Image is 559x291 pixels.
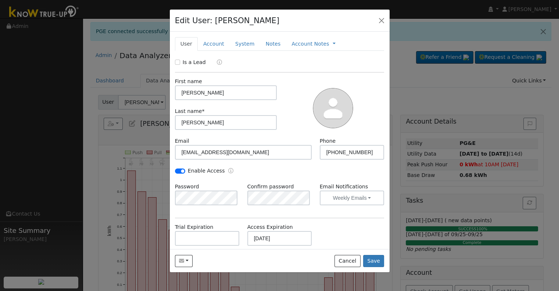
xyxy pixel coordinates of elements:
label: Confirm password [247,183,294,191]
button: Save [363,255,384,267]
button: Weekly Emails [320,191,384,205]
a: Account Notes [291,40,329,48]
button: johnlupo56@gmail.com [175,255,193,267]
button: Cancel [334,255,361,267]
a: Account [198,37,230,51]
label: Password [175,183,199,191]
label: First name [175,78,202,85]
label: Email Notifications [320,183,384,191]
span: Required [202,108,204,114]
a: Notes [260,37,286,51]
a: User [175,37,198,51]
label: Email [175,137,189,145]
label: Last name [175,107,205,115]
a: System [230,37,260,51]
h4: Edit User: [PERSON_NAME] [175,15,280,26]
label: Trial Expiration [175,223,214,231]
label: Phone [320,137,336,145]
a: Enable Access [228,167,233,175]
input: Is a Lead [175,60,180,65]
a: Lead [211,58,222,67]
label: Access Expiration [247,223,293,231]
label: Enable Access [188,167,225,175]
label: Is a Lead [183,58,206,66]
